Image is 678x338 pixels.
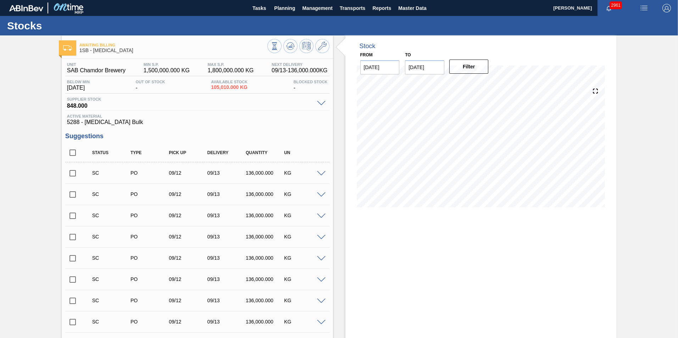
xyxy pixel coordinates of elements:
[294,80,328,84] span: Blocked Stock
[136,80,165,84] span: Out Of Stock
[610,1,622,9] span: 2961
[282,319,325,325] div: KG
[67,97,313,101] span: Supplier Stock
[251,4,267,12] span: Tasks
[9,5,43,11] img: TNhmsLtSVTkK8tSr43FrP2fwEKptu5GPRR3wAAAABJRU5ErkJggg==
[67,119,328,125] span: 5288 - [MEDICAL_DATA] Bulk
[90,234,133,240] div: Suggestion Created
[90,255,133,261] div: Suggestion Created
[640,4,648,12] img: userActions
[206,234,249,240] div: 09/13/2025
[63,45,72,51] img: Ícone
[662,4,671,12] img: Logout
[90,319,133,325] div: Suggestion Created
[129,191,172,197] div: Purchase order
[79,48,267,53] span: 1SB - Dextrose
[129,213,172,218] div: Purchase order
[282,298,325,303] div: KG
[372,4,391,12] span: Reports
[67,62,126,67] span: Unit
[167,255,210,261] div: 09/12/2025
[244,319,287,325] div: 136,000.000
[167,319,210,325] div: 09/12/2025
[299,39,313,53] button: Schedule Inventory
[144,67,190,74] span: 1,500,000.000 KG
[449,60,489,74] button: Filter
[282,170,325,176] div: KG
[211,80,248,84] span: Available Stock
[67,85,90,91] span: [DATE]
[207,67,254,74] span: 1,800,000.000 KG
[90,170,133,176] div: Suggestion Created
[90,191,133,197] div: Suggestion Created
[206,170,249,176] div: 09/13/2025
[207,62,254,67] span: MAX S.P.
[282,150,325,155] div: UN
[244,213,287,218] div: 136,000.000
[167,170,210,176] div: 09/12/2025
[405,60,444,74] input: mm/dd/yyyy
[167,234,210,240] div: 09/12/2025
[144,62,190,67] span: MIN S.P.
[134,80,167,91] div: -
[360,52,373,57] label: From
[206,213,249,218] div: 09/13/2025
[67,67,126,74] span: SAB Chamdor Brewery
[90,213,133,218] div: Suggestion Created
[244,298,287,303] div: 136,000.000
[67,101,313,108] span: 848.000
[167,298,210,303] div: 09/12/2025
[167,150,210,155] div: Pick up
[282,234,325,240] div: KG
[129,170,172,176] div: Purchase order
[272,62,327,67] span: Next Delivery
[129,298,172,303] div: Purchase order
[206,276,249,282] div: 09/13/2025
[282,191,325,197] div: KG
[340,4,365,12] span: Transports
[244,150,287,155] div: Quantity
[90,150,133,155] div: Status
[90,298,133,303] div: Suggestion Created
[67,114,328,118] span: Active Material
[360,60,400,74] input: mm/dd/yyyy
[129,319,172,325] div: Purchase order
[598,3,620,13] button: Notifications
[398,4,426,12] span: Master Data
[244,255,287,261] div: 136,000.000
[79,43,267,47] span: Awaiting Billing
[302,4,333,12] span: Management
[206,298,249,303] div: 09/13/2025
[206,191,249,197] div: 09/13/2025
[167,213,210,218] div: 09/12/2025
[129,150,172,155] div: Type
[282,213,325,218] div: KG
[206,319,249,325] div: 09/13/2025
[90,276,133,282] div: Suggestion Created
[283,39,298,53] button: Update Chart
[292,80,329,91] div: -
[167,276,210,282] div: 09/12/2025
[129,276,172,282] div: Purchase order
[211,85,248,90] span: 105,010.000 KG
[244,170,287,176] div: 136,000.000
[244,234,287,240] div: 136,000.000
[282,255,325,261] div: KG
[7,22,133,30] h1: Stocks
[65,133,329,140] h3: Suggestions
[360,43,376,50] div: Stock
[272,67,327,74] span: 09/13 - 136,000.000 KG
[267,39,282,53] button: Stocks Overview
[167,191,210,197] div: 09/12/2025
[274,4,295,12] span: Planning
[315,39,329,53] button: Go to Master Data / General
[244,191,287,197] div: 136,000.000
[67,80,90,84] span: Below Min
[206,150,249,155] div: Delivery
[282,276,325,282] div: KG
[129,255,172,261] div: Purchase order
[206,255,249,261] div: 09/13/2025
[405,52,411,57] label: to
[244,276,287,282] div: 136,000.000
[129,234,172,240] div: Purchase order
